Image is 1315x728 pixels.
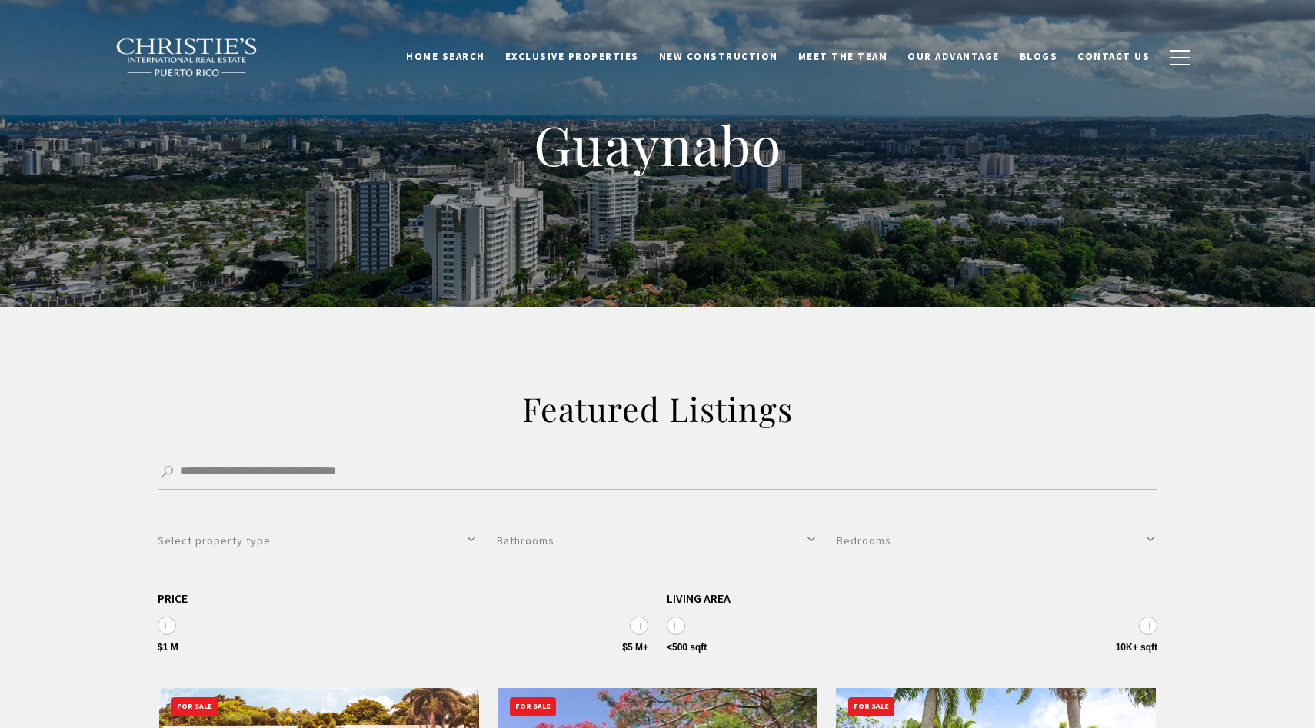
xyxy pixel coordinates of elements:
button: Select property type [158,514,478,567]
a: Home Search [396,42,495,71]
span: Contact Us [1077,50,1150,63]
span: Our Advantage [907,50,1000,63]
a: Blogs [1010,42,1068,71]
img: Christie's International Real Estate black text logo [115,38,258,78]
button: Bedrooms [837,514,1157,567]
button: Bathrooms [497,514,817,567]
span: New Construction [659,50,778,63]
span: Blogs [1020,50,1058,63]
a: New Construction [649,42,788,71]
div: For Sale [510,697,556,716]
span: $5 M+ [622,643,648,652]
span: 10K+ sqft [1116,643,1157,652]
h2: Featured Listings [327,387,988,430]
a: Meet the Team [788,42,898,71]
div: For Sale [171,697,218,716]
span: $1 M [158,643,178,652]
span: <500 sqft [667,643,707,652]
a: Exclusive Properties [495,42,649,71]
h1: Guaynabo [350,111,965,178]
div: For Sale [848,697,894,716]
a: Our Advantage [897,42,1010,71]
span: Exclusive Properties [505,50,639,63]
